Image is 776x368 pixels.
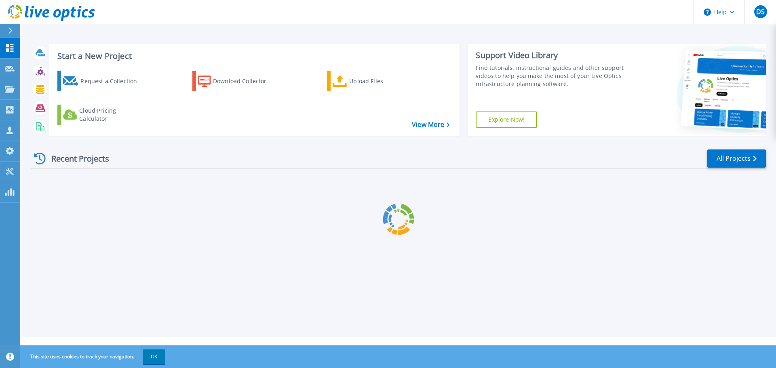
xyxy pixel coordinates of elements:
[476,64,628,88] div: Find tutorials, instructional guides and other support videos to help you make the most of your L...
[213,73,278,89] div: Download Collector
[57,105,148,125] a: Cloud Pricing Calculator
[143,349,165,364] button: OK
[57,52,449,61] h3: Start a New Project
[79,107,144,123] div: Cloud Pricing Calculator
[349,73,414,89] div: Upload Files
[476,50,628,61] div: Support Video Library
[327,71,417,91] a: Upload Files
[192,71,283,91] a: Download Collector
[80,73,145,89] div: Request a Collection
[412,121,449,128] a: View More
[756,8,765,15] span: DS
[707,149,766,168] a: All Projects
[57,71,148,91] a: Request a Collection
[22,349,165,364] span: This site uses cookies to track your navigation.
[476,111,537,128] a: Explore Now!
[31,149,120,168] div: Recent Projects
